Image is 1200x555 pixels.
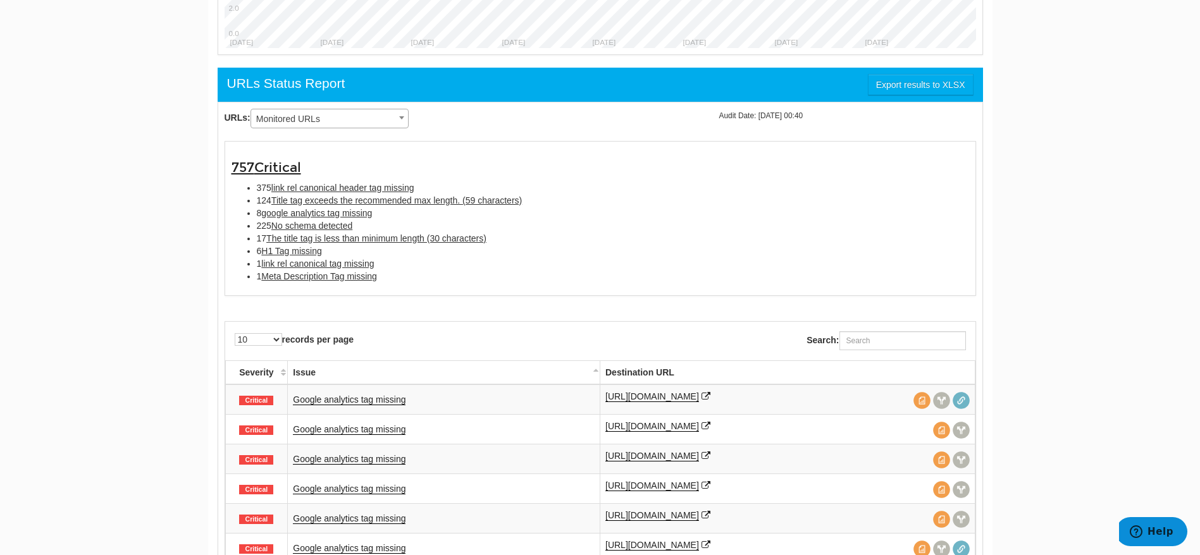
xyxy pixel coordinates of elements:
li: 1 [257,257,969,270]
span: View source [933,451,950,468]
span: Audit Date: [DATE] 00:40 [719,111,803,120]
label: Search: [807,331,965,350]
a: Google analytics tag missing [293,513,405,524]
span: link rel canonical tag missing [261,259,374,269]
input: Search: [839,331,966,350]
span: Monitored URLs [251,110,408,128]
a: [URL][DOMAIN_NAME] [605,391,699,402]
span: Meta Description Tag missing [261,271,377,281]
li: 375 [257,181,969,194]
span: View source [933,511,950,528]
li: 225 [257,219,969,232]
span: Critical [254,159,301,176]
li: 124 [257,194,969,207]
span: View source [933,422,950,439]
a: [URL][DOMAIN_NAME] [605,421,699,432]
li: 1 [257,270,969,283]
span: Critical [239,425,273,436]
li: 6 [257,245,969,257]
span: View headers [933,392,950,409]
a: Google analytics tag missing [293,484,405,494]
span: View headers [953,511,970,528]
span: Critical [239,396,273,406]
span: Critical [239,485,273,495]
span: The title tag is less than minimum length (30 characters) [266,233,486,243]
span: Critical [239,515,273,525]
a: Google analytics tag missing [293,454,405,465]
th: Severity: activate to sort column ascending [225,360,288,384]
span: H1 Tag missing [261,246,321,256]
span: 757 [232,159,301,176]
span: View headers [953,451,970,468]
li: 8 [257,207,969,219]
span: View headers [953,481,970,498]
div: URLs Status Report [227,74,345,93]
select: records per page [235,333,282,346]
li: 17 [257,232,969,245]
span: Redirect chain [953,392,970,409]
label: records per page [235,333,354,346]
span: Monitored URLs [251,109,409,128]
a: Google analytics tag missing [293,543,405,554]
span: View source [933,481,950,498]
th: Destination URL [600,360,975,384]
span: No schema detected [271,221,352,231]
a: Google analytics tag missing [293,424,405,435]
a: Export results to XLSX [868,74,974,95]
span: Critical [239,544,273,554]
a: [URL][DOMAIN_NAME] [605,540,699,551]
a: [URL][DOMAIN_NAME] [605,510,699,521]
span: google analytics tag missing [261,208,372,218]
span: View headers [953,422,970,439]
span: Title tag exceeds the recommended max length. (59 characters) [271,195,522,205]
span: Critical [239,455,273,465]
th: Issue: activate to sort column descending [288,360,600,384]
a: Google analytics tag missing [293,394,405,405]
iframe: Opens a widget where you can find more information [1119,517,1187,549]
strong: URLs: [225,113,251,123]
span: link rel canonical header tag missing [271,183,414,193]
a: [URL][DOMAIN_NAME] [605,480,699,491]
a: [URL][DOMAIN_NAME] [605,451,699,461]
span: View source [913,392,931,409]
